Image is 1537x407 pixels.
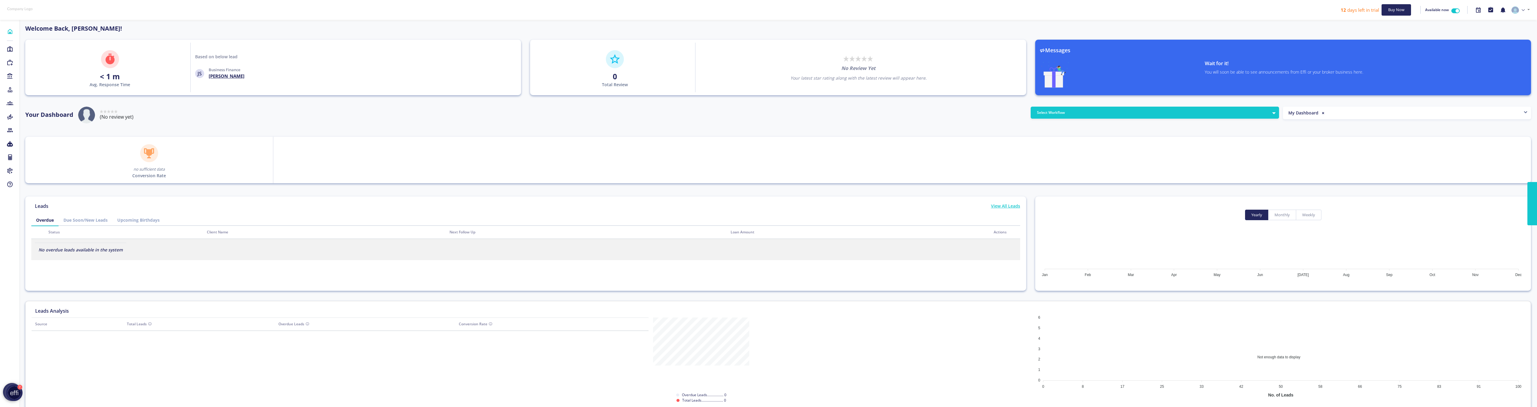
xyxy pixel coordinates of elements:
[1085,273,1091,277] tspan: Feb
[1257,273,1263,277] tspan: Jun
[1429,273,1435,277] tspan: Oct
[31,214,59,226] a: Overdue
[1128,273,1134,277] tspan: Mar
[1040,47,1526,54] h3: Messages
[1397,384,1402,388] tspan: 75
[1213,273,1220,277] tspan: May
[112,214,164,226] a: Upcoming Birthdays
[1382,4,1411,16] button: Buy Now
[1042,273,1048,277] tspan: Jan
[1038,378,1040,382] tspan: 0
[1358,384,1362,388] tspan: 66
[209,73,244,79] h4: [PERSON_NAME]
[1205,61,1526,66] h4: Wait for it!
[1038,326,1040,330] tspan: 5
[1040,61,1069,88] img: gift
[1347,7,1379,13] span: days left in trial
[1318,384,1323,388] tspan: 58
[127,321,152,327] span: Total Leads
[195,69,204,78] span: JS
[653,398,749,403] p: Total Leads........................ 0
[25,110,73,119] p: Your Dashboard
[1038,336,1040,340] tspan: 4
[1205,69,1526,75] p: You will soon be able to see announcements from Effi or your broker business here.
[1082,384,1084,388] tspan: 8
[278,321,309,327] span: Overdue Leads
[790,75,927,81] p: Your latest star rating along with the latest review will appear here.
[1343,273,1349,277] tspan: Aug
[1031,107,1279,119] button: Select Workflow
[1425,7,1449,12] span: Available now
[449,229,723,235] div: Next Follow Up
[1297,273,1309,277] tspan: [DATE]
[31,202,52,210] p: Leads
[100,114,133,120] span: (No review yet)
[209,67,240,72] span: Business Finance
[5,5,35,13] img: company-logo-placeholder.1a1b062.png
[35,321,120,327] div: Source
[731,229,986,235] div: Loan Amount
[17,385,23,390] div: 7
[1199,384,1204,388] tspan: 33
[991,203,1020,209] p: View All Leads
[8,386,21,399] img: launcher-image-alternative-text
[6,384,23,401] div: Open Checklist, remaining modules: 7
[1296,210,1321,220] button: weekly
[1171,273,1177,277] tspan: Apr
[1472,273,1478,277] tspan: Nov
[48,229,200,235] div: Status
[1120,384,1124,388] tspan: 17
[653,392,749,398] p: Overdue Leads.................. 0
[78,107,95,123] img: user
[994,229,1017,235] div: Actions
[1042,384,1044,388] tspan: 0
[6,384,23,401] button: launcher-image-alternative-text
[1038,357,1040,361] tspan: 2
[1038,368,1040,372] tspan: 1
[1386,273,1393,277] tspan: Sep
[133,166,165,172] span: no sufficient data
[1341,7,1346,13] b: 12
[1268,393,1293,397] text: No. of Leads
[1239,384,1243,388] tspan: 42
[132,172,166,179] p: Conversion Rate
[90,81,130,88] p: Avg. Response Time
[602,81,628,88] p: Total Review
[991,203,1020,214] a: View All Leads
[1160,384,1164,388] tspan: 25
[1268,210,1296,220] button: monthly
[1511,6,1519,14] img: svg+xml;base64,PHN2ZyB4bWxucz0iaHR0cDovL3d3dy53My5vcmcvMjAwMC9zdmciIHdpZHRoPSI4MS4zODIiIGhlaWdodD...
[32,307,72,314] p: Leads Analysis
[1245,210,1269,220] button: yearly
[1279,384,1283,388] tspan: 50
[1257,355,1300,359] text: Not enough data to display
[31,226,45,239] th: Overdue Icon
[38,247,123,253] i: No overdue leads available in the system
[613,71,617,81] strong: 0
[459,321,492,327] span: Conversion Rate
[1038,315,1040,319] tspan: 6
[25,24,1026,33] p: Welcome Back, [PERSON_NAME]!
[59,214,112,226] a: Due Soon/New Leads
[841,65,876,72] p: No Review Yet
[1288,110,1318,116] span: My Dashboard
[1437,384,1441,388] tspan: 83
[1038,347,1040,351] tspan: 3
[207,229,442,235] div: Client Name
[1515,273,1521,277] tspan: Dec
[1477,384,1481,388] tspan: 91
[1515,384,1521,388] tspan: 100
[195,53,238,60] p: Based on below lead
[100,71,120,81] strong: < 1 m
